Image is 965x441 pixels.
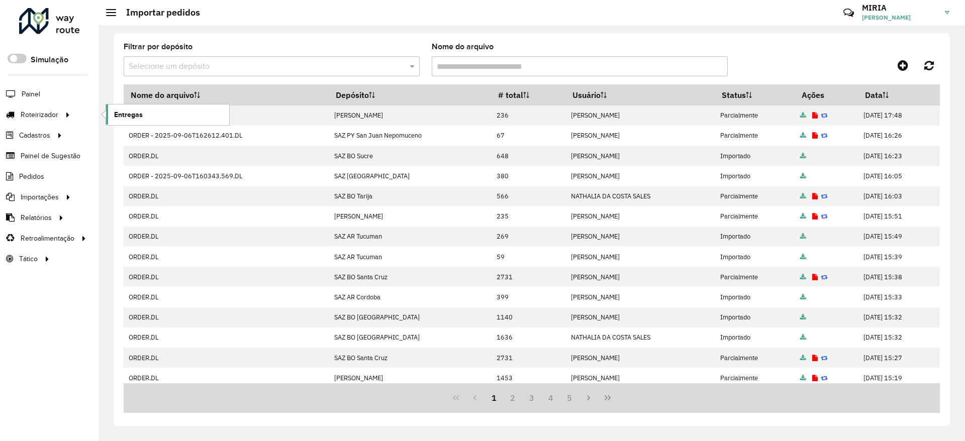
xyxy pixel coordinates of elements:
[124,327,329,348] td: ORDER.DL
[329,227,491,247] td: SAZ AR Tucuman
[124,287,329,307] td: ORDER.DL
[106,104,229,125] a: Entregas
[329,267,491,287] td: SAZ BO Santa Cruz
[566,327,715,348] td: NATHALIA DA COSTA SALES
[566,126,715,146] td: [PERSON_NAME]
[566,146,715,166] td: [PERSON_NAME]
[566,186,715,206] td: NATHALIA DA COSTA SALES
[491,186,565,206] td: 566
[566,247,715,267] td: [PERSON_NAME]
[862,13,937,22] span: [PERSON_NAME]
[812,111,818,120] a: Exibir log de erros
[491,368,565,388] td: 1453
[715,166,795,186] td: Importado
[19,254,38,264] span: Tático
[21,192,59,202] span: Importações
[715,307,795,327] td: Importado
[566,348,715,368] td: [PERSON_NAME]
[715,186,795,206] td: Parcialmente
[566,307,715,327] td: [PERSON_NAME]
[858,84,939,105] th: Data
[715,84,795,105] th: Status
[329,247,491,267] td: SAZ AR Tucuman
[124,307,329,327] td: ORDER.DL
[124,267,329,287] td: ORDER.DL
[812,212,818,220] a: Exibir log de erros
[114,109,143,120] span: Entregas
[821,212,828,220] a: Reimportar
[715,327,795,348] td: Importado
[329,348,491,368] td: SAZ BO Santa Cruz
[329,166,491,186] td: SAZ [GEOGRAPHIC_DATA]
[31,54,68,66] label: Simulação
[598,388,617,407] button: Last Page
[491,327,565,348] td: 1636
[566,206,715,227] td: [PERSON_NAME]
[800,192,806,200] a: Arquivo completo
[491,166,565,186] td: 380
[821,192,828,200] a: Reimportar
[800,273,806,281] a: Arquivo completo
[522,388,541,407] button: 3
[858,267,939,287] td: [DATE] 15:38
[503,388,522,407] button: 2
[566,287,715,307] td: [PERSON_NAME]
[21,151,80,161] span: Painel de Sugestão
[858,186,939,206] td: [DATE] 16:03
[124,227,329,247] td: ORDER.DL
[858,247,939,267] td: [DATE] 15:39
[800,354,806,362] a: Arquivo completo
[491,307,565,327] td: 1140
[491,146,565,166] td: 648
[812,374,818,382] a: Exibir log de erros
[715,287,795,307] td: Importado
[812,354,818,362] a: Exibir log de erros
[821,131,828,140] a: Reimportar
[800,253,806,261] a: Arquivo completo
[329,206,491,227] td: [PERSON_NAME]
[800,152,806,160] a: Arquivo completo
[491,206,565,227] td: 235
[491,287,565,307] td: 399
[124,166,329,186] td: ORDER - 2025-09-06T160343.569.DL
[858,287,939,307] td: [DATE] 15:33
[821,374,828,382] a: Reimportar
[858,166,939,186] td: [DATE] 16:05
[566,105,715,126] td: [PERSON_NAME]
[329,84,491,105] th: Depósito
[795,84,858,105] th: Ações
[566,267,715,287] td: [PERSON_NAME]
[800,293,806,301] a: Arquivo completo
[858,146,939,166] td: [DATE] 16:23
[329,186,491,206] td: SAZ BO Tarija
[715,267,795,287] td: Parcialmente
[862,3,937,13] h3: MIRIA
[821,273,828,281] a: Reimportar
[329,327,491,348] td: SAZ BO [GEOGRAPHIC_DATA]
[566,166,715,186] td: [PERSON_NAME]
[124,247,329,267] td: ORDER.DL
[715,227,795,247] td: Importado
[715,348,795,368] td: Parcialmente
[491,84,565,105] th: # total
[715,206,795,227] td: Parcialmente
[800,374,806,382] a: Arquivo completo
[124,41,192,53] label: Filtrar por depósito
[491,247,565,267] td: 59
[715,368,795,388] td: Parcialmente
[800,172,806,180] a: Arquivo completo
[329,105,491,126] td: [PERSON_NAME]
[491,348,565,368] td: 2731
[491,105,565,126] td: 236
[821,354,828,362] a: Reimportar
[858,368,939,388] td: [DATE] 15:19
[800,111,806,120] a: Arquivo completo
[858,227,939,247] td: [DATE] 15:49
[124,146,329,166] td: ORDER.DL
[432,41,494,53] label: Nome do arquivo
[116,7,200,18] h2: Importar pedidos
[812,192,818,200] a: Exibir log de erros
[715,247,795,267] td: Importado
[124,84,329,105] th: Nome do arquivo
[838,2,859,24] a: Contato Rápido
